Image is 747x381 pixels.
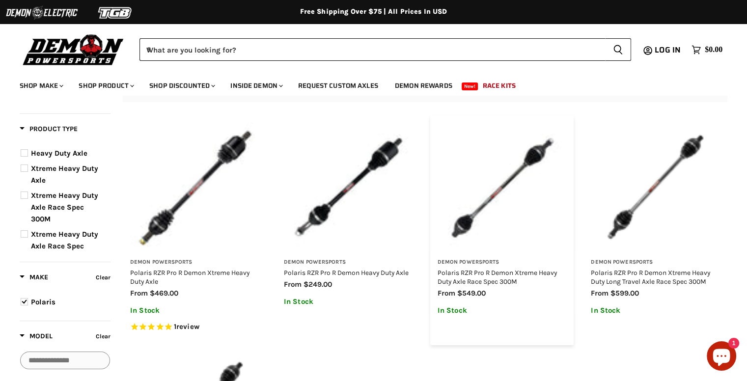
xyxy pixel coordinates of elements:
[387,76,460,96] a: Demon Rewards
[142,76,221,96] a: Shop Discounted
[457,289,486,298] span: $549.00
[130,322,259,332] span: Rated 5.0 out of 5 stars 1 reviews
[284,280,302,289] span: from
[591,123,720,252] img: Polaris RZR Pro R Demon Xtreme Heavy Duty Long Travel Axle Race Spec 300M
[31,191,98,223] span: Xtreme Heavy Duty Axle Race Spec 300M
[591,259,720,266] h3: Demon Powersports
[20,332,53,340] span: Model
[130,306,259,315] p: In Stock
[20,331,53,344] button: Filter by Model
[610,289,639,298] span: $599.00
[284,123,413,252] img: Polaris RZR Pro R Demon Heavy Duty Axle
[591,269,710,285] a: Polaris RZR Pro R Demon Xtreme Heavy Duty Long Travel Axle Race Spec 300M
[130,269,249,285] a: Polaris RZR Pro R Demon Xtreme Heavy Duty Axle
[223,76,289,96] a: Inside Demon
[438,289,455,298] span: from
[150,289,178,298] span: $469.00
[31,298,55,306] span: Polaris
[20,125,78,133] span: Product Type
[139,38,631,61] form: Product
[174,322,199,331] span: 1 reviews
[31,149,87,158] span: Heavy Duty Axle
[438,306,567,315] p: In Stock
[176,322,199,331] span: review
[12,76,69,96] a: Shop Make
[20,272,48,285] button: Filter by Make
[304,280,332,289] span: $249.00
[139,38,605,61] input: When autocomplete results are available use up and down arrows to review and enter to select
[705,45,722,54] span: $0.00
[20,124,78,136] button: Filter by Product Type
[20,273,48,281] span: Make
[284,269,409,276] a: Polaris RZR Pro R Demon Heavy Duty Axle
[12,72,720,96] ul: Main menu
[438,123,567,252] img: Polaris RZR Pro R Demon Xtreme Heavy Duty Axle Race Spec 300M
[130,259,259,266] h3: Demon Powersports
[291,76,386,96] a: Request Custom Axles
[462,82,478,90] span: New!
[438,259,567,266] h3: Demon Powersports
[284,259,413,266] h3: Demon Powersports
[591,306,720,315] p: In Stock
[591,289,609,298] span: from
[655,44,681,56] span: Log in
[71,76,140,96] a: Shop Product
[475,76,523,96] a: Race Kits
[79,3,152,22] img: TGB Logo 2
[650,46,687,54] a: Log in
[605,38,631,61] button: Search
[5,3,79,22] img: Demon Electric Logo 2
[31,230,98,262] span: Xtreme Heavy Duty Axle Race Spec 4340
[31,164,98,185] span: Xtreme Heavy Duty Axle
[438,269,557,285] a: Polaris RZR Pro R Demon Xtreme Heavy Duty Axle Race Spec 300M
[93,331,111,344] button: Clear filter by Model
[20,352,110,369] input: Search Options
[704,341,739,373] inbox-online-store-chat: Shopify online store chat
[130,123,259,252] img: Polaris RZR Pro R Demon Xtreme Heavy Duty Axle
[93,272,111,285] button: Clear filter by Make
[687,43,727,57] a: $0.00
[130,289,148,298] span: from
[284,298,413,306] p: In Stock
[20,32,127,67] img: Demon Powersports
